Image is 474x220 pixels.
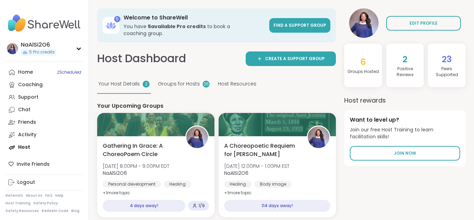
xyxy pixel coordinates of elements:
a: Help [55,193,64,198]
span: [DATE] 12:00PM - 1:00PM EST [224,163,289,170]
a: Coaching [6,79,83,91]
a: Friends [6,116,83,129]
a: FAQ [45,193,52,198]
img: NaAlSi2O6 [7,43,18,54]
span: 1 / 9 [198,203,205,209]
a: EDIT PROFILE [386,16,461,31]
div: Coaching [18,81,43,88]
span: A Choreopoetic Requiem for [PERSON_NAME] [224,142,299,158]
span: EDIT PROFILE [409,20,438,26]
a: About Us [26,193,42,198]
div: 114 days away! [224,200,330,212]
a: Safety Policy [33,201,58,206]
img: NaAlSi2O6 [186,127,208,148]
span: Find a support group [273,22,326,28]
img: NaAlSi2O6 [349,8,379,38]
a: Create a support group [246,51,336,66]
img: ShareWell Nav Logo [6,11,83,35]
a: Find a support group [269,18,330,33]
span: Join Now [394,150,416,156]
div: Personal development [103,181,161,188]
div: Activity [18,131,36,138]
div: 4 days away! [103,200,185,212]
span: Gathering In Grace: A ChoreoPoem Circle [103,142,178,158]
span: 5 Pro credits [29,49,55,55]
div: NaAlSi2O6 [21,41,56,49]
a: Blog [71,209,79,213]
span: Create a support group [265,56,325,62]
h4: Positive Review s [389,66,421,78]
h3: You have to book a coaching group. [124,23,265,37]
b: NaAlSi2O6 [224,170,248,177]
span: Your Host Details [99,80,140,88]
span: 2 Scheduled [57,70,81,75]
img: NaAlSi2O6 [308,127,329,148]
div: Healing [224,181,252,188]
div: Logout [17,179,35,186]
a: Host Training [6,201,31,206]
div: 2 [143,81,150,88]
a: Chat [6,104,83,116]
h4: Your Upcoming Groups [97,102,336,110]
b: 5 available Pro credit s [148,23,206,30]
div: 5 [114,16,120,22]
span: Host Resources [218,80,256,88]
div: Healing [164,181,191,188]
span: 6 [360,56,366,68]
div: Invite Friends [6,158,83,170]
b: NaAlSi2O6 [103,170,127,177]
div: Home [18,69,33,76]
div: 25 [203,81,210,88]
span: Groups for Hosts [158,80,200,88]
h4: Peers Supported [431,66,463,78]
h4: Want to level up? [350,116,460,124]
span: 23 [442,53,452,65]
div: Support [18,94,39,101]
h3: Host rewards [344,96,466,105]
h3: Welcome to ShareWell [124,14,265,22]
span: Join our free Host Training to learn facilitation skills! [350,127,460,140]
a: Redeem Code [42,209,68,213]
a: Join Now [350,146,460,161]
div: Friends [18,119,36,126]
div: Body image [254,181,292,188]
a: Safety Resources [6,209,39,213]
h4: Groups Hosted [347,69,379,75]
a: Referrals [6,193,23,198]
a: Home2Scheduled [6,66,83,79]
a: Support [6,91,83,104]
a: Logout [6,176,83,189]
a: Activity [6,129,83,141]
span: 2 [403,53,407,65]
div: Chat [18,106,31,113]
span: [DATE] 8:00PM - 9:00PM EDT [103,163,169,170]
h1: Host Dashboard [97,51,186,66]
